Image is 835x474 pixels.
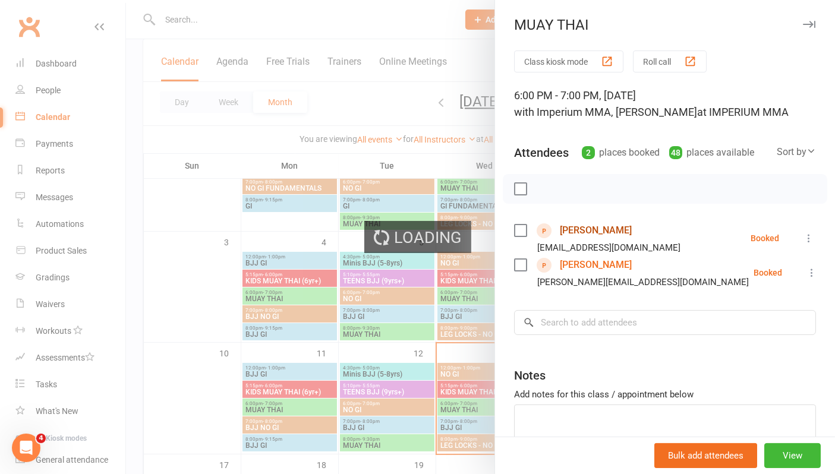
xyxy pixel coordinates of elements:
div: [PERSON_NAME][EMAIL_ADDRESS][DOMAIN_NAME] [537,274,749,290]
span: with Imperium MMA, [PERSON_NAME] [514,106,697,118]
div: places booked [582,144,660,161]
button: Roll call [633,50,707,72]
div: places available [669,144,754,161]
div: Booked [751,234,779,242]
div: 48 [669,146,682,159]
button: Bulk add attendees [654,443,757,468]
div: 2 [582,146,595,159]
div: MUAY THAI [495,17,835,33]
iframe: Intercom live chat [12,434,40,462]
button: View [764,443,821,468]
div: Booked [754,268,782,277]
div: Attendees [514,144,569,161]
span: at IMPERIUM MMA [697,106,789,118]
div: [EMAIL_ADDRESS][DOMAIN_NAME] [537,240,680,255]
a: [PERSON_NAME] [560,221,632,240]
div: 6:00 PM - 7:00 PM, [DATE] [514,87,816,121]
div: Notes [514,367,546,384]
input: Search to add attendees [514,310,816,335]
a: [PERSON_NAME] [560,255,632,274]
div: Sort by [777,144,816,160]
div: Add notes for this class / appointment below [514,387,816,402]
button: Class kiosk mode [514,50,623,72]
span: 4 [36,434,46,443]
